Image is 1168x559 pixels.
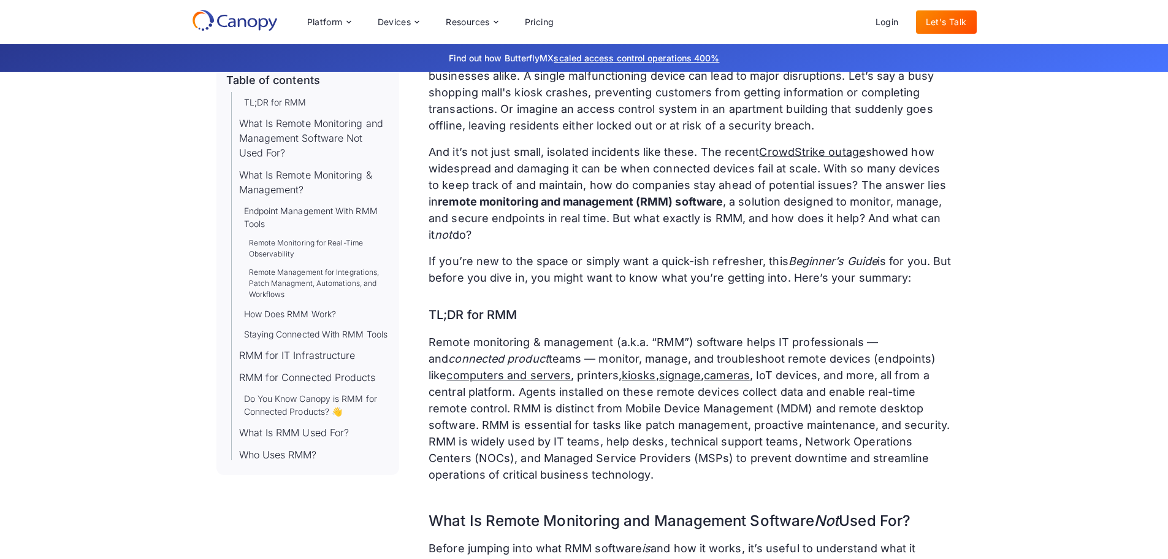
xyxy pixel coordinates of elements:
[244,328,388,341] a: Staying Connected With RMM Tools
[436,10,507,34] div: Resources
[239,168,390,197] a: What Is Remote Monitoring & Management?
[438,195,723,208] strong: remote monitoring and management (RMM) software
[446,18,490,26] div: Resources
[244,96,307,109] a: TL;DR for RMM
[659,369,701,382] a: signage
[814,512,839,530] em: Not
[244,392,390,418] a: Do You Know Canopy is RMM for Connected Products? 👋
[916,10,977,34] a: Let's Talk
[448,352,548,365] em: connected product
[622,369,655,382] a: kiosks
[429,253,952,286] p: If you’re new to the space or simply want a quick-ish refresher, this is for you. But before you ...
[368,10,429,34] div: Devices
[554,53,719,63] a: scaled access control operations 400%
[759,145,865,158] a: CrowdStrike outage
[435,228,452,241] em: not
[284,52,885,64] p: Find out how ButterflyMX
[515,10,564,34] a: Pricing
[249,237,390,260] a: Remote Monitoring for Real-Time Observability
[429,34,952,134] p: But as wonderful as this connectivity is, it comes with a downside. Devices break down, malfuncti...
[642,542,651,555] em: is
[239,425,349,440] a: What Is RMM Used For?
[307,18,343,26] div: Platform
[378,18,411,26] div: Devices
[704,369,750,382] a: cameras
[226,74,320,87] div: Table of contents
[249,267,390,300] a: Remote Management for Integrations, Patch Managment, Automations, and Workflows
[429,334,952,483] p: Remote monitoring & management (a.k.a. “RMM”) software helps IT professionals — and teams — monit...
[297,10,361,34] div: Platform
[446,369,571,382] a: computers and servers
[429,144,952,243] p: And it’s not just small, isolated incidents like these. The recent showed how widespread and dama...
[244,307,336,320] a: How Does RMM Work?
[239,348,356,363] a: RMM for IT Infrastructure
[239,447,317,462] a: Who Uses RMM?
[788,255,877,268] em: Beginner’s Guide
[429,493,952,530] h2: What Is Remote Monitoring and Management Software Used For?
[244,204,390,230] a: Endpoint Management With RMM Tools
[239,116,390,160] a: What Is Remote Monitoring and Management Software Not Used For?
[866,10,909,34] a: Login
[239,370,376,385] a: RMM for Connected Products
[429,296,952,324] h3: TL;DR for RMM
